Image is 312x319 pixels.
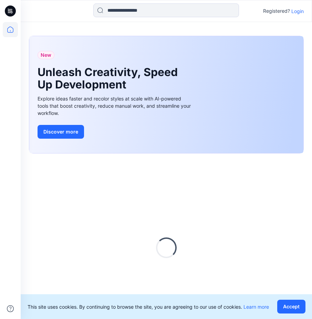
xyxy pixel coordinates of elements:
a: Learn more [243,304,269,310]
button: Accept [277,300,305,313]
div: Explore ideas faster and recolor styles at scale with AI-powered tools that boost creativity, red... [38,95,193,117]
p: Registered? [263,7,290,15]
p: Login [291,8,304,15]
button: Discover more [38,125,84,139]
a: Discover more [38,125,193,139]
h1: Unleash Creativity, Speed Up Development [38,66,182,91]
span: New [41,51,51,59]
p: This site uses cookies. By continuing to browse the site, you are agreeing to our use of cookies. [28,303,269,310]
